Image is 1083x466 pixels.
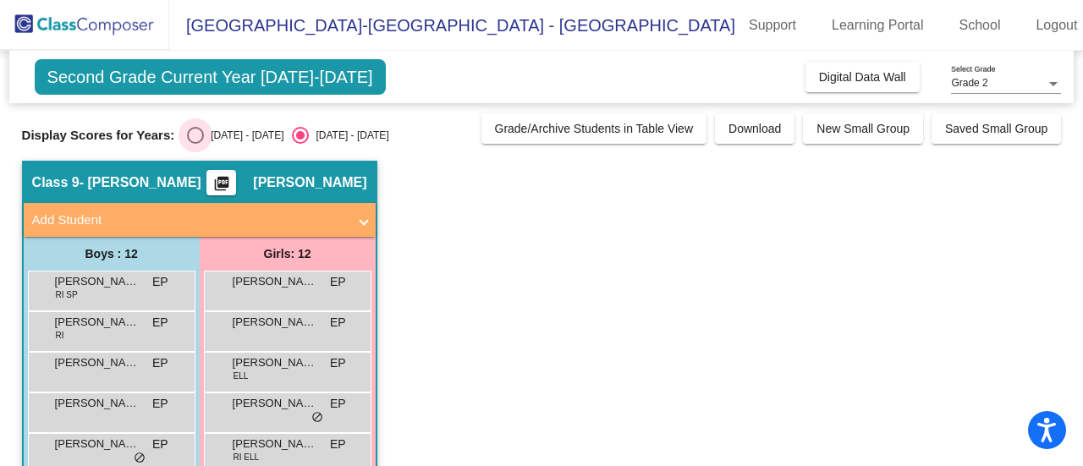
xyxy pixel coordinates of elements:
[330,314,346,332] span: EP
[200,237,376,271] div: Girls: 12
[152,436,168,453] span: EP
[134,452,146,465] span: do_not_disturb_alt
[24,203,376,237] mat-expansion-panel-header: Add Student
[22,128,175,143] span: Display Scores for Years:
[55,314,140,331] span: [PERSON_NAME]
[152,314,168,332] span: EP
[253,174,366,191] span: [PERSON_NAME]
[32,211,347,230] mat-panel-title: Add Student
[945,122,1047,135] span: Saved Small Group
[819,70,906,84] span: Digital Data Wall
[80,174,201,191] span: - [PERSON_NAME]
[152,354,168,372] span: EP
[816,122,910,135] span: New Small Group
[233,395,317,412] span: [PERSON_NAME]
[24,237,200,271] div: Boys : 12
[234,451,260,463] span: RI ELL
[55,354,140,371] span: [PERSON_NAME]
[233,273,317,290] span: [PERSON_NAME]
[932,113,1061,144] button: Saved Small Group
[233,354,317,371] span: [PERSON_NAME]
[715,113,794,144] button: Download
[311,411,323,425] span: do_not_disturb_alt
[55,436,140,452] span: [PERSON_NAME]
[805,62,920,92] button: Digital Data Wall
[55,395,140,412] span: [PERSON_NAME]
[728,122,781,135] span: Download
[152,395,168,413] span: EP
[330,273,346,291] span: EP
[735,12,810,39] a: Support
[56,288,78,301] span: RI SP
[55,273,140,290] span: [PERSON_NAME]
[803,113,923,144] button: New Small Group
[206,170,236,195] button: Print Students Details
[32,174,80,191] span: Class 9
[951,77,987,89] span: Grade 2
[330,354,346,372] span: EP
[233,314,317,331] span: [PERSON_NAME]
[187,127,388,144] mat-radio-group: Select an option
[204,128,283,143] div: [DATE] - [DATE]
[56,329,64,342] span: RI
[152,273,168,291] span: EP
[330,395,346,413] span: EP
[233,436,317,452] span: [PERSON_NAME]
[481,113,707,144] button: Grade/Archive Students in Table View
[169,12,735,39] span: [GEOGRAPHIC_DATA]-[GEOGRAPHIC_DATA] - [GEOGRAPHIC_DATA]
[818,12,937,39] a: Learning Portal
[212,175,232,199] mat-icon: picture_as_pdf
[35,59,386,95] span: Second Grade Current Year [DATE]-[DATE]
[946,12,1014,39] a: School
[234,370,249,382] span: ELL
[495,122,694,135] span: Grade/Archive Students in Table View
[330,436,346,453] span: EP
[309,128,388,143] div: [DATE] - [DATE]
